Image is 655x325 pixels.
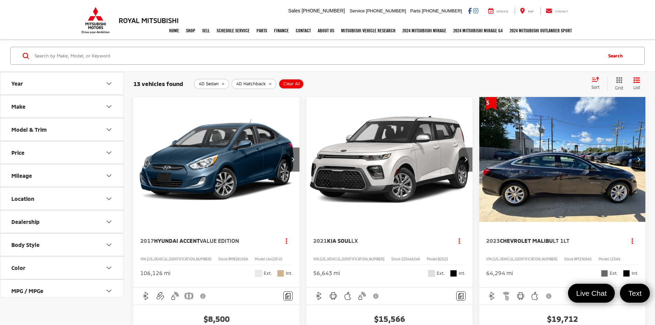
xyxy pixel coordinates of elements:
[34,47,601,64] input: Search by Make, Model, or Keyword
[459,238,460,243] span: dropdown dots
[450,270,457,277] span: Black
[105,287,113,295] div: MPG / MPGe
[105,264,113,272] div: Color
[486,257,493,261] span: VIN:
[632,270,638,277] span: Int.
[286,148,299,172] button: Next image
[156,292,165,300] img: Aux Input
[626,235,638,247] button: Actions
[133,97,300,222] div: 2017 Hyundai Accent Value Edition 0
[11,195,34,202] div: Location
[306,97,473,223] img: 2021 Kia Soul LX
[0,141,124,164] button: PricePrice
[266,257,282,261] span: 16422F45
[154,237,200,244] span: Hyundai Accent
[327,237,351,244] span: Kia Soul
[0,187,124,210] button: LocationLocation
[479,97,646,222] div: 2023 Chevrolet Malibu LT 1LT 0
[264,270,272,277] span: Ext.
[11,126,47,133] div: Model & Trim
[401,257,420,261] span: SZ046629A
[0,257,124,279] button: ColorColor
[105,241,113,249] div: Body Style
[105,218,113,226] div: Dealership
[236,81,266,87] span: 4D Hatchback
[119,17,179,24] h3: Royal Mitsubishi
[399,22,450,39] a: 2024 Mitsubishi Mirage
[11,264,25,271] div: Color
[313,314,466,324] span: $15,566
[493,257,557,261] span: [US_VEHICLE_IDENTIFICATION_NUMBER]
[11,80,23,87] div: Year
[329,292,338,300] img: Android Auto
[410,8,421,13] span: Parts
[456,291,466,301] button: Comments
[541,8,574,14] a: Contact
[350,8,364,13] span: Service
[133,97,300,222] a: 2017 Hyundai Accent Value Edition2017 Hyundai Accent Value Edition2017 Hyundai Accent Value Editi...
[105,102,113,111] div: Make
[496,10,509,13] span: Service
[428,270,435,277] span: Snow White Pearl
[0,164,124,187] button: MileageMileage
[454,235,466,247] button: Actions
[171,292,179,300] img: Keyless Entry
[500,237,553,244] span: Chevrolet Malibu
[279,79,304,89] button: Clear All
[228,257,248,261] span: RM828195A
[11,241,40,248] div: Body Style
[231,79,276,89] button: remove 4D%20Hatchback
[0,95,124,118] button: MakeMake
[468,8,472,13] a: Facebook: Click to visit our Facebook page
[528,10,534,13] span: Map
[620,284,650,303] a: Text
[486,237,620,245] a: 2023Chevrolet MalibuLT 1LT
[277,270,284,277] span: Beige
[568,284,615,303] a: Live Chat
[543,289,555,303] button: View Disclaimer
[185,292,193,300] img: Emergency Brake Assist
[473,8,478,13] a: Instagram: Click to visit our Instagram page
[286,238,287,243] span: dropdown dots
[313,237,327,244] span: 2021
[591,85,600,89] span: Sort
[140,269,171,277] div: 106,126 mi
[0,280,124,302] button: MPG / MPGeMPG / MPGe
[564,257,574,261] span: Stock:
[599,257,610,261] span: Model:
[486,269,513,277] div: 64,294 mi
[623,270,630,277] span: Black
[458,293,464,299] img: Comments
[553,237,569,244] span: LT 1LT
[255,257,266,261] span: Model:
[601,270,608,277] span: Dark Ash Metallic
[459,148,472,172] button: Next image
[11,172,32,179] div: Mileage
[11,288,43,294] div: MPG / MPGe
[140,237,154,244] span: 2017
[628,77,645,91] button: List View
[315,292,323,300] img: Bluetooth®
[313,269,340,277] div: 56,643 mi
[200,237,239,244] span: Value Edition
[271,22,292,39] a: Finance
[283,81,300,87] span: Clear All
[140,257,147,261] span: VIN:
[0,234,124,256] button: Body StyleBody Style
[133,80,183,87] span: 13 vehicles found
[338,22,399,39] a: Mitsubishi Vehicle Research
[197,289,209,303] button: View Disclaimer
[255,270,262,277] span: Chalk White
[11,103,25,110] div: Make
[133,97,300,223] img: 2017 Hyundai Accent Value Edition
[438,257,448,261] span: B2522
[194,79,229,89] button: remove 4D%20Sedan
[459,270,466,277] span: Int.
[610,270,618,277] span: Ext.
[142,292,150,300] img: Bluetooth®
[531,292,539,300] img: Apple CarPlay
[588,77,607,90] button: Select sort value
[506,22,575,39] a: 2024 Mitsubishi Outlander SPORT
[292,22,314,39] a: Contact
